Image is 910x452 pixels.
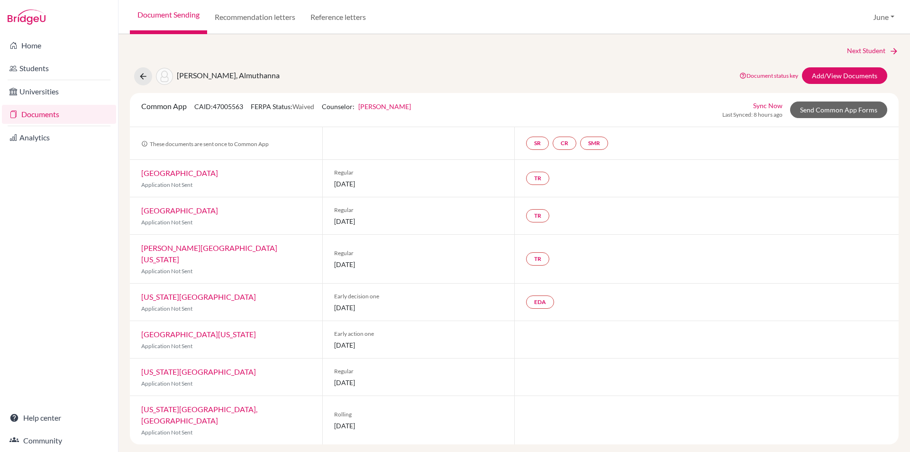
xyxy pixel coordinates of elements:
span: Application Not Sent [141,342,192,350]
span: [DATE] [334,378,503,387]
span: Last Synced: 8 hours ago [722,111,783,119]
a: [GEOGRAPHIC_DATA] [141,168,218,177]
span: Application Not Sent [141,305,192,312]
img: Bridge-U [8,9,45,25]
a: [US_STATE][GEOGRAPHIC_DATA] [141,292,256,301]
span: [PERSON_NAME], Almuthanna [177,71,280,80]
span: Application Not Sent [141,429,192,436]
a: [PERSON_NAME][GEOGRAPHIC_DATA][US_STATE] [141,243,277,264]
span: Application Not Sent [141,219,192,226]
a: Analytics [2,128,116,147]
a: Documents [2,105,116,124]
span: [DATE] [334,216,503,226]
span: Application Not Sent [141,181,192,188]
span: Early action one [334,330,503,338]
a: Send Common App Forms [790,101,887,118]
a: Sync Now [753,101,783,111]
a: SR [526,137,549,150]
span: FERPA Status: [251,102,314,111]
span: Waived [292,102,314,111]
a: Document status key [739,72,798,79]
span: [DATE] [334,259,503,269]
a: TR [526,252,549,266]
a: Community [2,431,116,450]
a: Help center [2,408,116,427]
a: CR [553,137,576,150]
span: Regular [334,249,503,258]
span: Regular [334,206,503,214]
a: [US_STATE][GEOGRAPHIC_DATA], [GEOGRAPHIC_DATA] [141,405,257,425]
a: [PERSON_NAME] [358,102,411,111]
span: Regular [334,168,503,177]
span: Early decision one [334,292,503,301]
span: Rolling [334,410,503,419]
span: Counselor: [322,102,411,111]
span: Regular [334,367,503,376]
a: TR [526,172,549,185]
a: Add/View Documents [802,67,887,84]
a: SMR [580,137,608,150]
span: Application Not Sent [141,268,192,275]
span: [DATE] [334,421,503,431]
button: June [869,8,899,26]
a: TR [526,209,549,222]
span: CAID: 47005563 [194,102,243,111]
a: Students [2,59,116,78]
span: [DATE] [334,340,503,350]
span: These documents are sent once to Common App [141,140,269,148]
a: [GEOGRAPHIC_DATA][US_STATE] [141,330,256,339]
a: Home [2,36,116,55]
span: Common App [141,101,187,111]
a: Next Student [847,46,899,56]
span: [DATE] [334,303,503,313]
a: Universities [2,82,116,101]
a: EDA [526,295,554,309]
span: [DATE] [334,179,503,189]
a: [US_STATE][GEOGRAPHIC_DATA] [141,367,256,376]
a: [GEOGRAPHIC_DATA] [141,206,218,215]
span: Application Not Sent [141,380,192,387]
